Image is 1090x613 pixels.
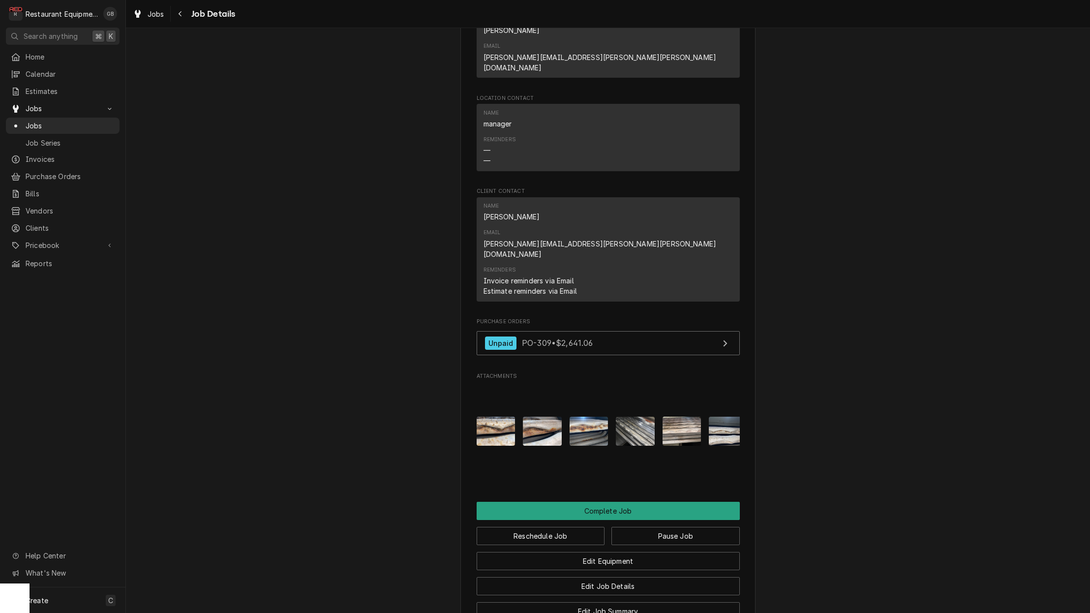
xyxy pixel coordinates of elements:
[6,118,120,134] a: Jobs
[477,527,605,545] button: Reschedule Job
[477,577,740,595] button: Edit Job Details
[6,255,120,272] a: Reports
[108,595,113,606] span: C
[26,188,115,199] span: Bills
[477,570,740,595] div: Button Group Row
[6,548,120,564] a: Go to Help Center
[26,138,115,148] span: Job Series
[477,318,740,360] div: Purchase Orders
[6,100,120,117] a: Go to Jobs
[6,185,120,202] a: Bills
[6,49,120,65] a: Home
[484,42,501,50] div: Email
[26,206,115,216] span: Vendors
[484,109,512,129] div: Name
[616,417,655,446] img: 79n1dXTmT3mCtXZIJ6B9
[477,104,740,176] div: Location Contact List
[6,203,120,219] a: Vendors
[477,187,740,195] span: Client Contact
[26,103,100,114] span: Jobs
[26,596,48,605] span: Create
[570,417,608,446] img: HUzEITMdR1OTgRg7EFi4
[477,545,740,570] div: Button Group Row
[129,6,168,22] a: Jobs
[663,417,701,446] img: FQl9FoRMQN69HNPnpkUF
[24,31,78,41] span: Search anything
[484,155,490,166] div: —
[477,417,515,446] img: DGyF3ExpRJyUiLrxZBd4
[484,202,499,210] div: Name
[477,1,740,82] div: Job Contact
[484,229,501,237] div: Email
[26,154,115,164] span: Invoices
[26,240,100,250] span: Pricebook
[6,237,120,253] a: Go to Pricebook
[6,168,120,184] a: Purchase Orders
[484,136,516,144] div: Reminders
[9,7,23,21] div: R
[6,565,120,581] a: Go to What's New
[523,417,562,446] img: z1zp4LuvTdGFyl4WrsId
[477,197,740,302] div: Contact
[484,202,540,222] div: Name
[26,86,115,96] span: Estimates
[484,286,577,296] div: Estimate reminders via Email
[484,276,574,286] div: Invoice reminders via Email
[26,551,114,561] span: Help Center
[611,527,740,545] button: Pause Job
[477,94,740,176] div: Location Contact
[26,69,115,79] span: Calendar
[477,552,740,570] button: Edit Equipment
[188,7,236,21] span: Job Details
[6,66,120,82] a: Calendar
[173,6,188,22] button: Navigate back
[6,28,120,45] button: Search anything⌘K
[109,31,113,41] span: K
[484,136,516,166] div: Reminders
[95,31,102,41] span: ⌘
[26,52,115,62] span: Home
[6,151,120,167] a: Invoices
[484,25,540,35] div: [PERSON_NAME]
[148,9,164,19] span: Jobs
[26,223,115,233] span: Clients
[484,240,717,258] a: [PERSON_NAME][EMAIL_ADDRESS][PERSON_NAME][PERSON_NAME][DOMAIN_NAME]
[709,417,748,446] img: JrdAGqeXQ7y3JA4SonwW
[484,266,516,274] div: Reminders
[477,318,740,326] span: Purchase Orders
[484,212,540,222] div: [PERSON_NAME]
[477,11,740,78] div: Contact
[484,53,717,72] a: [PERSON_NAME][EMAIL_ADDRESS][PERSON_NAME][PERSON_NAME][DOMAIN_NAME]
[477,331,740,355] a: View Purchase Order
[26,9,98,19] div: Restaurant Equipment Diagnostics
[477,502,740,520] div: Button Group Row
[477,197,740,306] div: Client Contact List
[9,7,23,21] div: Restaurant Equipment Diagnostics's Avatar
[477,520,740,545] div: Button Group Row
[477,94,740,102] span: Location Contact
[484,109,499,117] div: Name
[6,135,120,151] a: Job Series
[477,187,740,306] div: Client Contact
[522,338,593,348] span: PO-309 • $2,641.06
[484,42,733,72] div: Email
[477,11,740,83] div: Job Contact List
[477,104,740,171] div: Contact
[477,502,740,520] button: Complete Job
[484,145,490,155] div: —
[26,171,115,182] span: Purchase Orders
[477,382,740,481] span: Attachments
[484,119,512,129] div: manager
[484,229,733,259] div: Email
[6,220,120,236] a: Clients
[26,568,114,578] span: What's New
[26,121,115,131] span: Jobs
[477,372,740,481] div: Attachments
[477,372,740,380] span: Attachments
[485,337,517,350] div: Unpaid
[103,7,117,21] div: Gary Beaver's Avatar
[103,7,117,21] div: GB
[26,258,115,269] span: Reports
[484,266,577,296] div: Reminders
[6,83,120,99] a: Estimates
